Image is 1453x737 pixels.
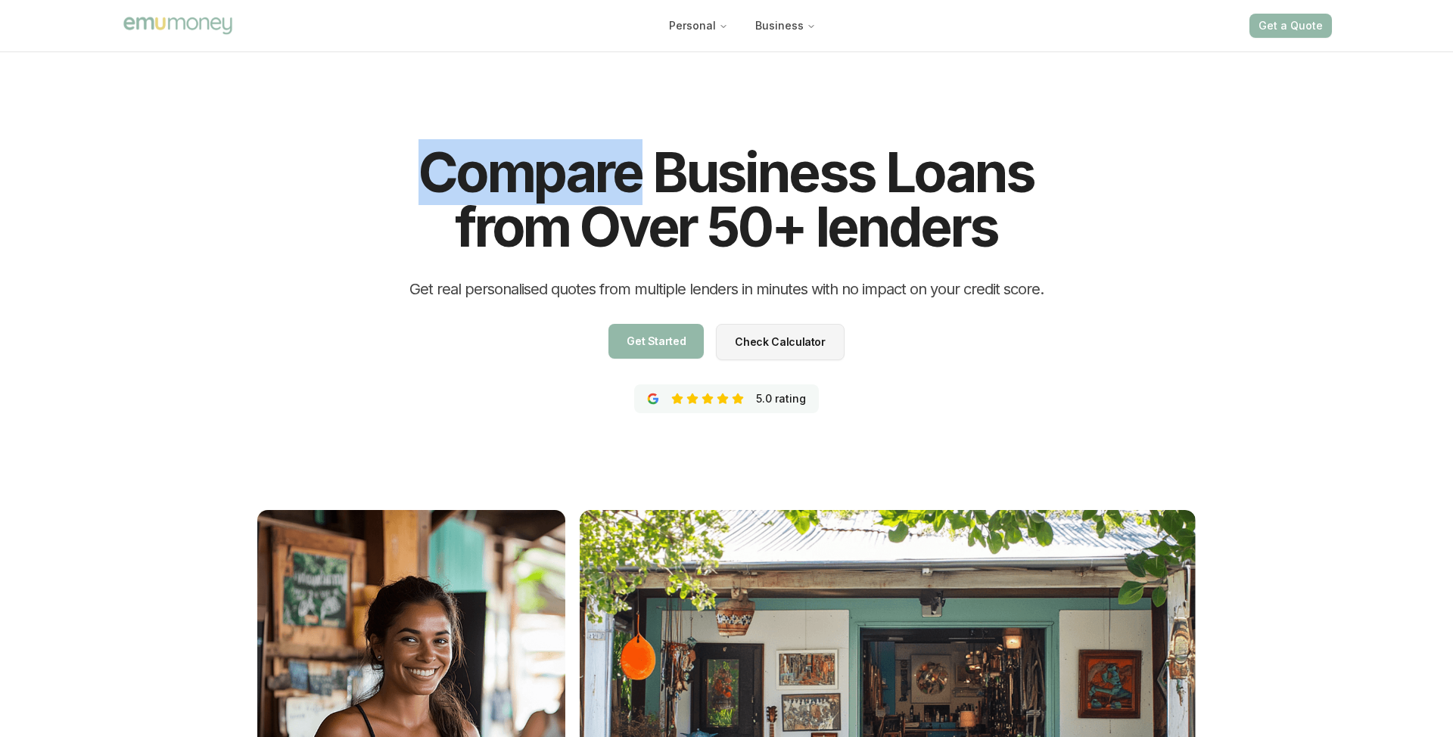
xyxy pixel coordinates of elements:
[735,337,825,347] span: Check Calculator
[647,393,659,405] img: Emu Money 5 star verified Google Reviews
[756,391,806,406] p: 5.0 rating
[409,278,1044,300] h2: Get real personalised quotes from multiple lenders in minutes with no impact on your credit score.
[627,336,686,347] span: Get Started
[743,12,828,39] button: Business
[1249,14,1332,38] button: Get a Quote
[121,14,235,36] img: Emu Money
[657,12,740,39] button: Personal
[387,145,1066,254] h1: Compare Business Loans from Over 50+ lenders
[716,324,844,360] a: Check Calculator
[608,324,704,359] a: Get Started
